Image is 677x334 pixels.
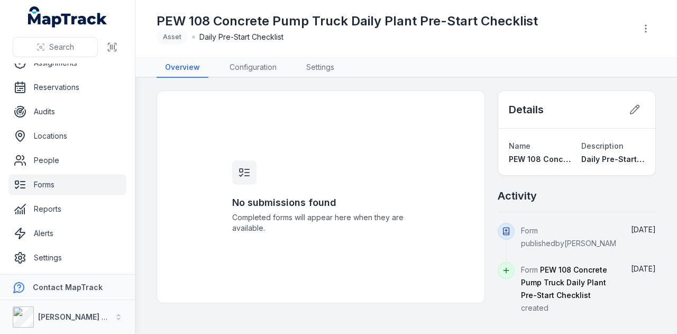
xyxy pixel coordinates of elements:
[631,225,656,234] span: [DATE]
[49,42,74,52] span: Search
[8,77,126,98] a: Reservations
[232,212,410,233] span: Completed forms will appear here when they are available.
[498,188,537,203] h2: Activity
[199,32,283,42] span: Daily Pre-Start Checklist
[581,155,674,164] span: Daily Pre-Start Checklist
[8,125,126,147] a: Locations
[631,225,656,234] time: 25/09/2025, 12:54:15 pm
[232,195,410,210] h3: No submissions found
[521,265,607,300] span: PEW 108 Concrete Pump Truck Daily Plant Pre-Start Checklist
[8,198,126,220] a: Reports
[521,265,607,312] span: Form created
[8,223,126,244] a: Alerts
[8,247,126,268] a: Settings
[631,264,656,273] time: 25/09/2025, 8:55:02 am
[509,141,530,150] span: Name
[157,13,538,30] h1: PEW 108 Concrete Pump Truck Daily Plant Pre-Start Checklist
[509,102,544,117] h2: Details
[38,312,174,321] strong: [PERSON_NAME] Asset Maintenance
[581,141,624,150] span: Description
[8,174,126,195] a: Forms
[13,37,98,57] button: Search
[157,58,208,78] a: Overview
[28,6,107,28] a: MapTrack
[33,283,103,292] strong: Contact MapTrack
[8,101,126,122] a: Audits
[8,150,126,171] a: People
[631,264,656,273] span: [DATE]
[157,30,188,44] div: Asset
[221,58,285,78] a: Configuration
[521,226,624,248] span: Form published by [PERSON_NAME]
[298,58,343,78] a: Settings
